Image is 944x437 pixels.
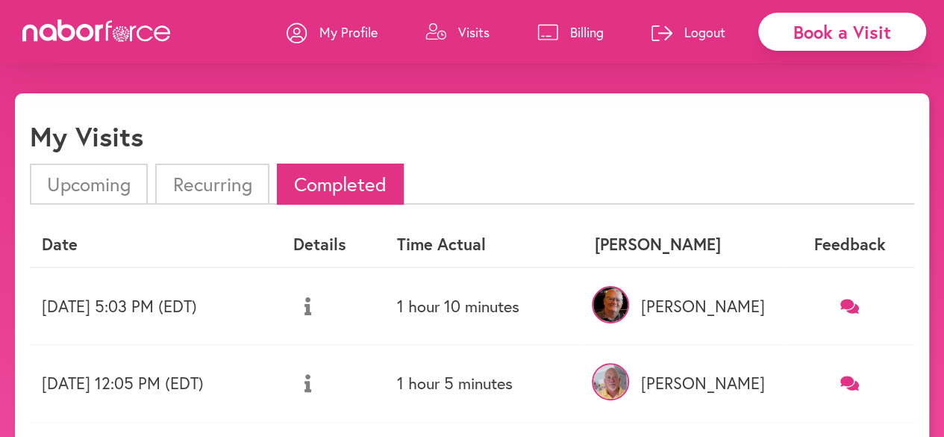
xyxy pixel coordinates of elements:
th: Date [30,223,281,267]
a: My Profile [287,10,378,55]
td: 1 hour 10 minutes [385,267,583,345]
img: 6WarwBjQCq9a7sexrteG [592,363,629,400]
p: Billing [570,23,604,41]
td: [DATE] 5:03 PM (EDT) [30,267,281,345]
div: Book a Visit [758,13,926,51]
p: [PERSON_NAME] [594,297,773,316]
a: Billing [537,10,604,55]
p: Visits [458,23,490,41]
li: Completed [277,164,404,205]
img: xTBhpFB5TE61di3FzC8X [592,286,629,323]
a: Logout [651,10,725,55]
h1: My Visits [30,120,143,152]
th: Details [281,223,384,267]
td: [DATE] 12:05 PM (EDT) [30,345,281,422]
p: [PERSON_NAME] [594,374,773,393]
a: Visits [425,10,490,55]
p: Logout [684,23,725,41]
td: 1 hour 5 minutes [385,345,583,422]
li: Upcoming [30,164,148,205]
th: Time Actual [385,223,583,267]
th: Feedback [785,223,914,267]
th: [PERSON_NAME] [582,223,785,267]
p: My Profile [319,23,378,41]
li: Recurring [155,164,269,205]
